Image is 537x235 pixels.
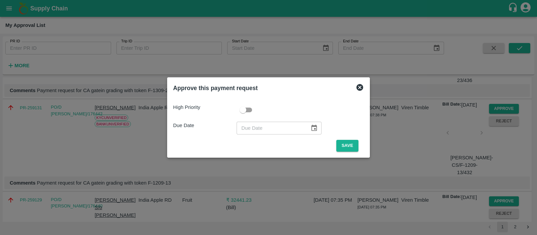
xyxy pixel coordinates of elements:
[173,122,237,129] p: Due Date
[336,140,358,152] button: Save
[173,85,258,91] b: Approve this payment request
[308,122,321,134] button: Choose date
[237,122,305,134] input: Due Date
[173,104,237,111] p: High Priority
